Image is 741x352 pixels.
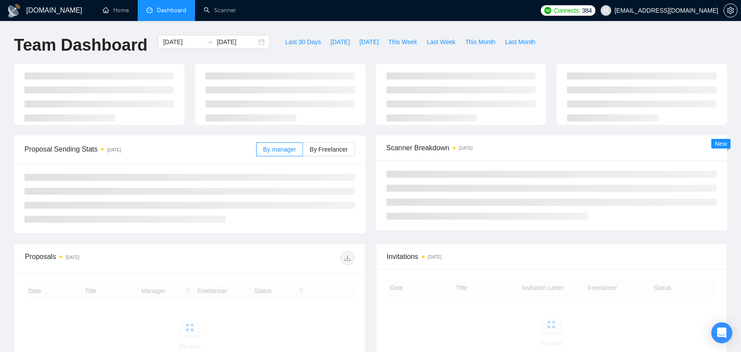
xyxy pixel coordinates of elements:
[326,35,355,49] button: [DATE]
[544,7,551,14] img: upwork-logo.png
[107,148,121,152] time: [DATE]
[715,140,727,147] span: New
[724,3,738,17] button: setting
[505,37,535,47] span: Last Month
[7,4,21,18] img: logo
[603,7,609,14] span: user
[204,7,236,14] a: searchScanner
[355,35,383,49] button: [DATE]
[724,7,738,14] a: setting
[146,7,153,13] span: dashboard
[263,146,296,153] span: By manager
[14,35,147,55] h1: Team Dashboard
[427,37,456,47] span: Last Week
[386,142,717,153] span: Scanner Breakdown
[163,37,203,47] input: Start date
[724,7,737,14] span: setting
[460,35,500,49] button: This Month
[206,38,213,45] span: to
[66,255,79,260] time: [DATE]
[25,251,190,265] div: Proposals
[206,38,213,45] span: swap-right
[285,37,321,47] span: Last 30 Days
[711,322,732,343] div: Open Intercom Messenger
[217,37,257,47] input: End date
[330,37,350,47] span: [DATE]
[500,35,540,49] button: Last Month
[157,7,186,14] span: Dashboard
[383,35,422,49] button: This Week
[387,251,717,262] span: Invitations
[428,255,442,259] time: [DATE]
[359,37,379,47] span: [DATE]
[103,7,129,14] a: homeHome
[465,37,495,47] span: This Month
[459,146,473,151] time: [DATE]
[582,6,591,15] span: 384
[422,35,460,49] button: Last Week
[388,37,417,47] span: This Week
[24,144,256,155] span: Proposal Sending Stats
[310,146,348,153] span: By Freelancer
[554,6,580,15] span: Connects:
[280,35,326,49] button: Last 30 Days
